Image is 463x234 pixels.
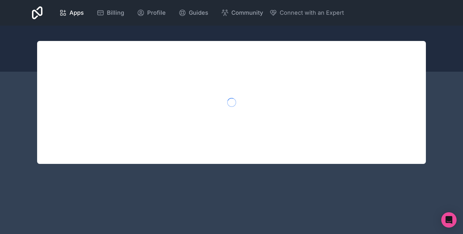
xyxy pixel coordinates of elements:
[147,8,166,17] span: Profile
[69,8,84,17] span: Apps
[189,8,208,17] span: Guides
[269,8,344,17] button: Connect with an Expert
[216,6,268,20] a: Community
[92,6,129,20] a: Billing
[173,6,213,20] a: Guides
[107,8,124,17] span: Billing
[132,6,171,20] a: Profile
[54,6,89,20] a: Apps
[231,8,263,17] span: Community
[441,212,457,228] div: Open Intercom Messenger
[280,8,344,17] span: Connect with an Expert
